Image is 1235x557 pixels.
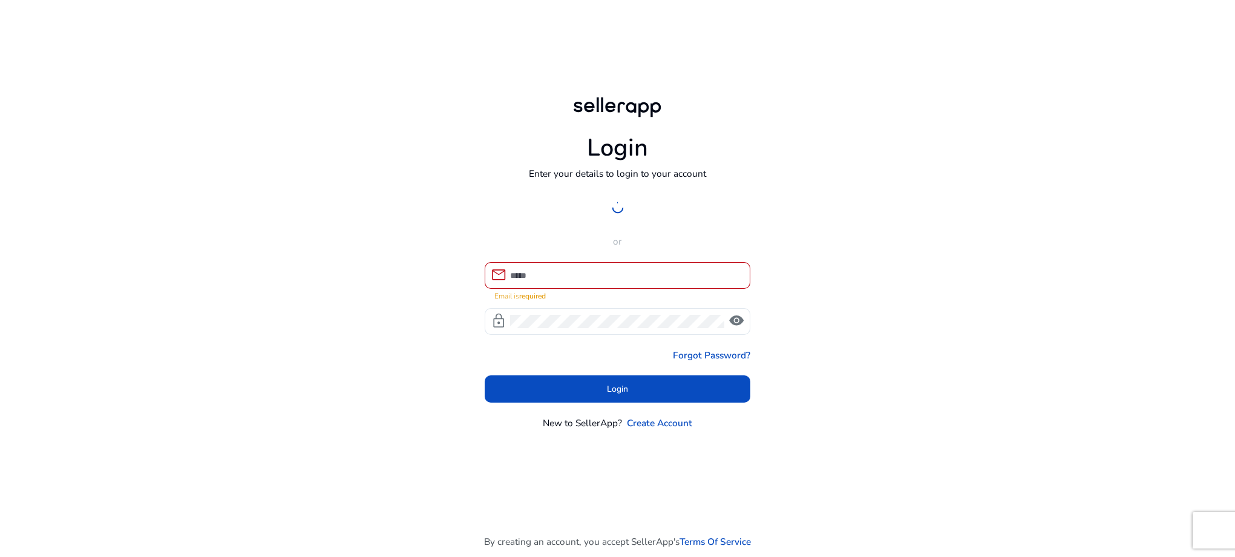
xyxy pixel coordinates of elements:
[680,535,751,549] a: Terms Of Service
[673,348,750,362] a: Forgot Password?
[519,291,546,301] strong: required
[494,289,741,302] mat-error: Email is
[627,416,692,430] a: Create Account
[607,383,628,395] span: Login
[485,234,751,248] p: or
[491,313,506,329] span: lock
[587,134,648,163] h1: Login
[529,166,706,180] p: Enter your details to login to your account
[729,313,744,329] span: visibility
[491,267,506,283] span: mail
[543,416,622,430] p: New to SellerApp?
[485,375,751,403] button: Login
